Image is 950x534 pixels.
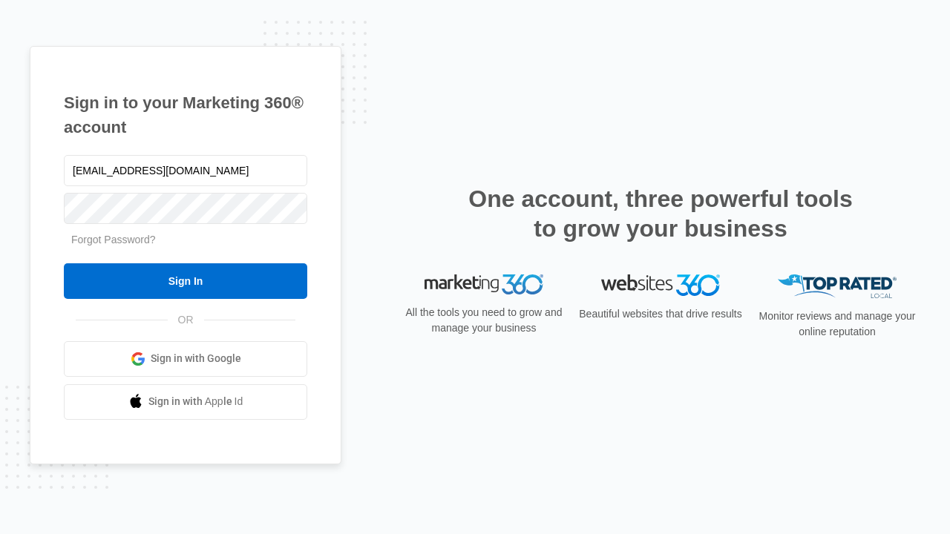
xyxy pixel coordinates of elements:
[148,394,243,409] span: Sign in with Apple Id
[577,306,744,322] p: Beautiful websites that drive results
[64,155,307,186] input: Email
[168,312,204,328] span: OR
[464,184,857,243] h2: One account, three powerful tools to grow your business
[64,341,307,377] a: Sign in with Google
[64,263,307,299] input: Sign In
[71,234,156,245] a: Forgot Password?
[64,90,307,139] h1: Sign in to your Marketing 360® account
[754,309,920,340] p: Monitor reviews and manage your online reputation
[151,351,241,366] span: Sign in with Google
[401,305,567,336] p: All the tools you need to grow and manage your business
[601,274,720,296] img: Websites 360
[778,274,897,299] img: Top Rated Local
[64,384,307,420] a: Sign in with Apple Id
[425,274,543,295] img: Marketing 360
